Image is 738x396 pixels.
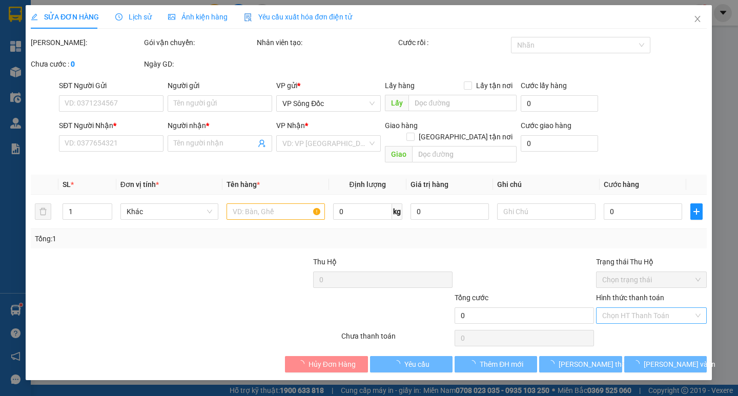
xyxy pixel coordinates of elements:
span: Khác [127,204,212,219]
label: Hình thức thanh toán [596,294,664,302]
span: loading [632,360,644,367]
button: Close [684,5,712,34]
th: Ghi chú [494,175,600,195]
div: VP gửi [277,80,381,91]
span: Giao [385,146,413,162]
span: Tên hàng [227,180,260,189]
span: kg [392,203,402,220]
div: Trạng thái Thu Hộ [596,256,707,267]
span: picture [169,13,176,20]
div: Gói vận chuyển: [144,37,255,48]
span: Giá trị hàng [411,180,448,189]
div: Nhân viên tạo: [257,37,396,48]
input: VD: Bàn, Ghế [227,203,325,220]
div: SĐT Người Gửi [59,80,164,91]
button: [PERSON_NAME] và In [624,356,707,372]
button: delete [35,203,51,220]
span: loading [469,360,480,367]
span: Lịch sử [116,13,152,21]
span: Định lượng [350,180,386,189]
span: Cước hàng [604,180,639,189]
input: Dọc đường [413,146,517,162]
div: Chưa cước : [31,58,142,70]
span: VP Sông Đốc [283,96,375,111]
span: Chọn trạng thái [602,272,701,287]
div: Chưa thanh toán [341,330,454,348]
span: SỬA ĐƠN HÀNG [31,13,99,21]
span: Thêm ĐH mới [480,359,524,370]
div: Cước rồi : [398,37,509,48]
span: Hủy Đơn Hàng [309,359,356,370]
div: Người gửi [168,80,273,91]
input: Ghi Chú [498,203,596,220]
button: Thêm ĐH mới [455,356,537,372]
span: [PERSON_NAME] và In [644,359,715,370]
input: Cước lấy hàng [521,95,599,112]
span: Giao hàng [385,121,418,130]
span: Lấy hàng [385,81,415,90]
button: [PERSON_NAME] thay đổi [540,356,622,372]
span: Lấy tận nơi [473,80,517,91]
div: [PERSON_NAME]: [31,37,142,48]
span: [GEOGRAPHIC_DATA] tận nơi [415,131,517,142]
div: Người nhận [168,120,273,131]
span: Yêu cầu [404,359,429,370]
b: 0 [71,60,75,68]
span: user-add [258,139,266,148]
span: loading [297,360,309,367]
label: Cước giao hàng [521,121,572,130]
span: Lấy [385,95,409,111]
span: plus [691,207,703,216]
span: VP Nhận [277,121,305,130]
span: Ảnh kiện hàng [169,13,228,21]
button: Hủy Đơn Hàng [285,356,368,372]
span: edit [31,13,38,20]
span: close [694,15,702,23]
span: Yêu cầu xuất hóa đơn điện tử [244,13,353,21]
span: Tổng cước [455,294,488,302]
label: Cước lấy hàng [521,81,567,90]
span: loading [393,360,404,367]
img: icon [244,13,253,22]
div: Ngày GD: [144,58,255,70]
input: Dọc đường [409,95,517,111]
span: Thu Hộ [314,258,337,266]
input: Cước giao hàng [521,135,599,152]
span: Đơn vị tính [120,180,159,189]
button: Yêu cầu [370,356,453,372]
span: clock-circle [116,13,123,20]
div: Tổng: 1 [35,233,285,244]
button: plus [691,203,703,220]
span: [PERSON_NAME] thay đổi [559,359,641,370]
div: SĐT Người Nhận [59,120,164,131]
span: SL [63,180,71,189]
span: loading [548,360,559,367]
